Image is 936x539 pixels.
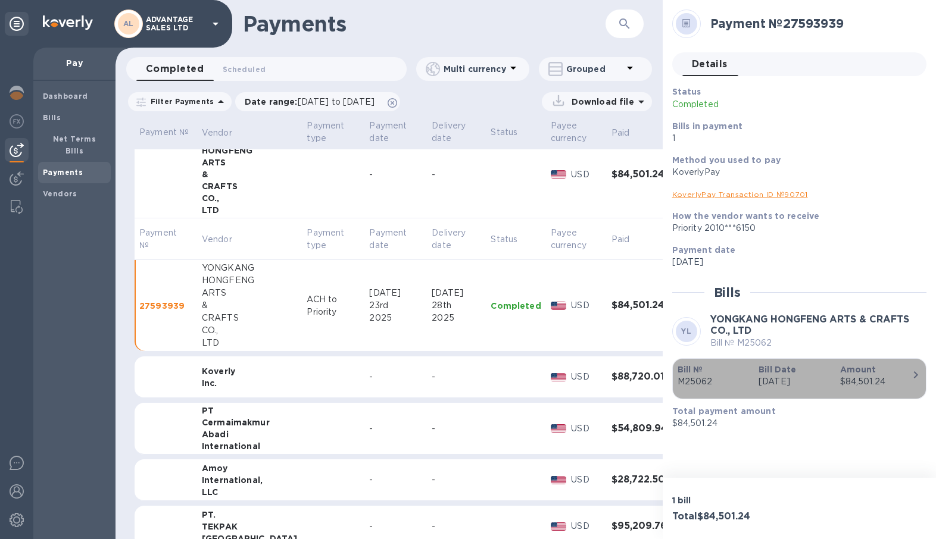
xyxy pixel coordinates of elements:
div: HONGFENG [202,274,298,287]
p: Pay [43,57,106,69]
div: International [202,440,298,452]
b: Payment date [672,245,736,255]
div: ARTS [202,287,298,299]
div: - [432,474,481,486]
span: Payment date [369,227,422,252]
img: USD [551,522,567,531]
span: Payment № [139,227,192,252]
div: - [369,520,422,532]
div: LTD [202,337,298,349]
div: CO., [202,324,298,337]
p: Payment date [369,227,407,252]
p: Completed [672,98,835,111]
div: Date range:[DATE] to [DATE] [235,92,400,111]
span: Paid [611,127,645,139]
span: Payee currency [551,120,602,145]
div: Amoy [202,462,298,474]
p: Completed [491,300,541,312]
div: Koverly [202,365,298,377]
h2: Bills [714,285,741,300]
span: Status [491,233,533,246]
div: Unpin categories [5,12,29,36]
p: 1 bill [672,494,795,506]
p: [DATE] [759,375,830,388]
div: International, [202,474,298,486]
h3: $84,501.24 [611,300,667,311]
b: Vendors [43,189,77,198]
p: USD [571,371,601,383]
div: - [369,474,422,486]
p: Payment type [307,120,360,145]
div: HONGFENG [202,145,298,156]
img: USD [551,170,567,178]
div: KoverlyPay [672,166,917,178]
div: LLC [202,486,298,498]
p: Paid [611,127,630,139]
div: Priority 2010***6150 [672,222,917,234]
p: [DATE] [672,256,917,268]
b: Method you used to pay [672,155,781,165]
span: Scheduled [223,63,266,76]
b: YL [681,327,691,336]
p: 1 [672,132,917,145]
span: Payee currency [551,227,602,252]
b: Total payment amount [672,406,776,416]
img: USD [551,476,567,484]
p: M25062 [678,375,749,388]
div: - [432,520,481,532]
span: Vendor [202,233,248,246]
div: CO., [202,192,298,204]
span: [DATE] to [DATE] [298,97,375,106]
div: - [369,168,422,181]
p: Payee currency [551,227,586,252]
div: - [369,422,422,435]
p: $84,501.24 [672,417,917,430]
b: Net Terms Bills [53,134,96,155]
p: Payment type [307,227,344,252]
p: Payment date [369,120,422,145]
div: LTD [202,204,298,216]
p: Paid [611,233,630,246]
h3: $88,720.01 [611,371,667,383]
span: Payment type [307,227,360,252]
p: Bill № M25062 [710,337,926,349]
b: How the vendor wants to receive [672,211,820,221]
div: ARTS [202,156,298,168]
b: Status [672,87,701,96]
div: TEKPAK [202,521,298,532]
img: Logo [43,15,93,30]
h3: $54,809.94 [611,423,667,434]
span: Delivery date [432,227,481,252]
b: Bill Date [759,365,796,374]
span: Completed [146,61,204,77]
b: Bills in payment [672,121,742,131]
p: Multi currency [444,63,506,75]
div: & [202,299,298,312]
div: CRAFTS [202,312,298,324]
p: USD [571,168,601,181]
a: KoverlyPay Transaction ID № 90701 [672,190,808,199]
div: & [202,168,298,180]
p: ADVANTAGE SALES LTD [146,15,205,32]
div: - [432,168,481,181]
p: USD [571,422,601,435]
b: YONGKANG HONGFENG ARTS & CRAFTS CO., LTD [710,314,909,336]
div: [DATE] [369,287,422,299]
div: PT. [202,509,298,521]
span: Paid [611,233,645,246]
p: USD [571,474,601,486]
p: Vendor [202,127,232,139]
p: Status [491,126,541,139]
h3: $95,209.76 [611,521,667,532]
span: Vendor [202,127,248,139]
div: PT [202,405,298,416]
div: 28th [432,299,481,312]
p: Filter Payments [146,96,214,106]
img: USD [551,302,567,310]
p: Delivery date [432,227,466,252]
b: AL [123,19,134,28]
img: USD [551,373,567,381]
p: 27593939 [139,300,192,312]
span: Details [692,56,728,73]
b: Payments [43,168,83,177]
